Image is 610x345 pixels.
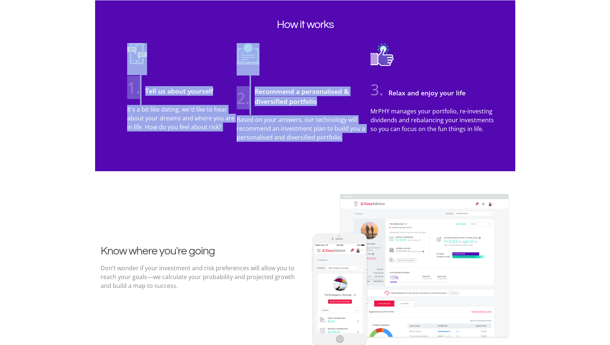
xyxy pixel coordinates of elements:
[370,43,394,77] img: 3-relax.svg
[127,43,147,75] img: 1-yourself.svg
[127,105,237,131] p: It's a bit like dating, we'd like to hear about your dreams and where you are in life. How do you...
[101,244,300,258] h2: Know where you're going
[237,43,259,75] img: 2-portfolio.svg
[112,18,498,31] h2: How it works
[127,76,140,99] p: 1.
[237,115,370,142] p: Based on your answers, our technology will recommend an investment plan to build you a personalis...
[370,107,498,133] p: MrPHY manages your portfolio, re-investing dividends and rebalancing your investments so you can ...
[142,86,213,96] h3: Tell us about yourself
[370,78,383,101] p: 3.
[385,88,466,98] h3: Relax and enjoy your life
[101,264,300,290] p: Don’t wonder if your investment and risk preferences will allow you to reach your goals—we calcul...
[251,87,362,106] h3: Recommend a personalised & diversified portfolio
[237,86,250,109] p: 2.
